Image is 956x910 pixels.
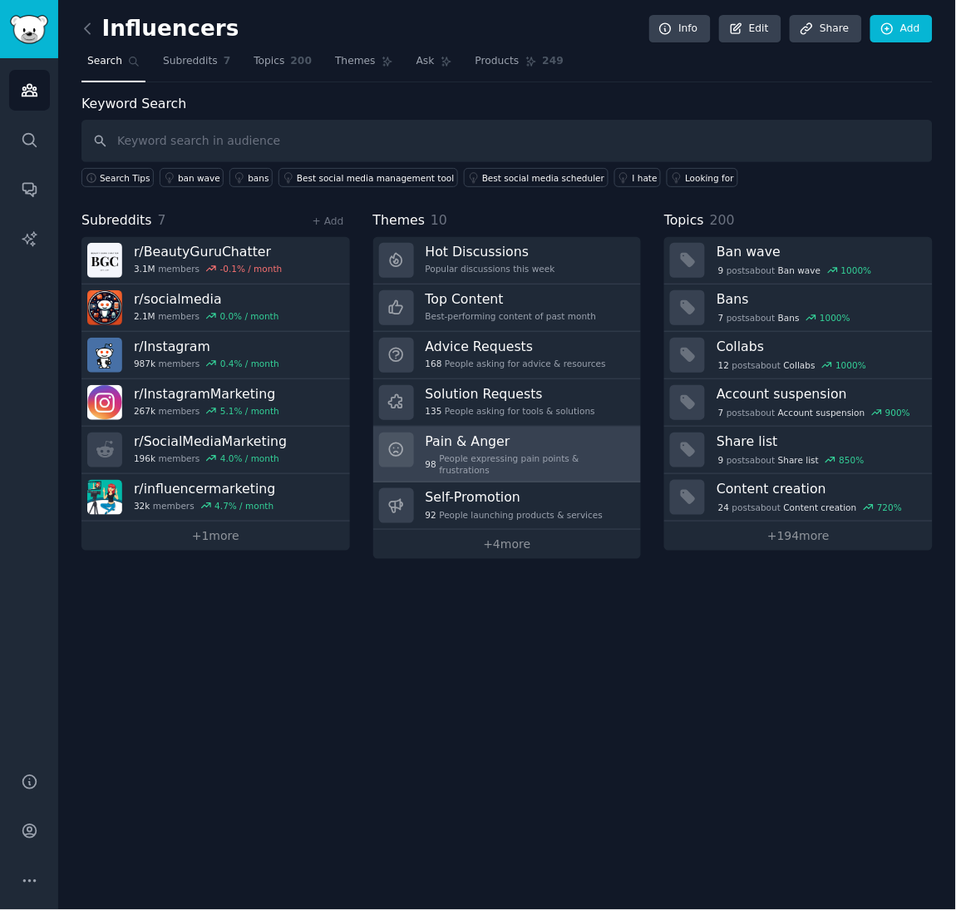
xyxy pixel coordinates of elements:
[134,243,282,260] h3: r/ BeautyGuruChatter
[134,433,287,450] h3: r/ SocialMediaMarketing
[718,454,724,466] span: 9
[710,212,735,228] span: 200
[416,54,435,69] span: Ask
[163,54,218,69] span: Subreddits
[426,509,436,521] span: 92
[717,338,921,355] h3: Collabs
[664,332,933,379] a: Collabs12postsaboutCollabs1000%
[134,500,276,512] div: members
[717,500,904,515] div: post s about
[81,427,350,474] a: r/SocialMediaMarketing196kmembers4.0% / month
[426,433,630,450] h3: Pain & Anger
[426,458,436,470] span: 98
[836,359,867,371] div: 1000 %
[426,338,606,355] h3: Advice Requests
[81,332,350,379] a: r/Instagram987kmembers0.4% / month
[426,358,606,369] div: People asking for advice & resources
[790,15,861,43] a: Share
[134,310,279,322] div: members
[426,358,442,369] span: 168
[426,405,595,417] div: People asking for tools & solutions
[718,359,729,371] span: 12
[87,290,122,325] img: socialmedia
[81,379,350,427] a: r/InstagramMarketing267kmembers5.1% / month
[717,358,868,373] div: post s about
[87,480,122,515] img: influencermarketing
[134,405,279,417] div: members
[134,480,276,497] h3: r/ influencermarketing
[664,427,933,474] a: Share list9postsaboutShare list850%
[464,168,609,187] a: Best social media scheduler
[373,332,642,379] a: Advice Requests168People asking for advice & resources
[717,480,921,497] h3: Content creation
[664,237,933,284] a: Ban wave9postsaboutBan wave1000%
[81,168,154,187] button: Search Tips
[224,54,231,69] span: 7
[313,215,344,227] a: + Add
[134,453,287,464] div: members
[476,54,520,69] span: Products
[81,210,152,231] span: Subreddits
[157,48,236,82] a: Subreddits7
[664,474,933,522] a: Content creation24postsaboutContent creation720%
[291,54,313,69] span: 200
[820,312,851,324] div: 1000 %
[778,407,865,418] span: Account suspension
[373,284,642,332] a: Top ContentBest-performing content of past month
[431,212,447,228] span: 10
[373,210,426,231] span: Themes
[158,212,166,228] span: 7
[614,168,662,187] a: I hate
[220,405,279,417] div: 5.1 % / month
[134,405,155,417] span: 267k
[719,15,781,43] a: Edit
[426,263,555,274] div: Popular discussions this week
[134,500,150,512] span: 32k
[373,530,642,559] a: +4more
[664,522,933,551] a: +194more
[426,310,597,322] div: Best-performing content of past month
[426,385,595,403] h3: Solution Requests
[278,168,458,187] a: Best social media management tool
[81,16,239,42] h2: Influencers
[134,358,279,369] div: members
[411,48,458,82] a: Ask
[81,96,186,111] label: Keyword Search
[717,433,921,450] h3: Share list
[426,488,604,506] h3: Self-Promotion
[220,310,279,322] div: 0.0 % / month
[426,509,604,521] div: People launching products & services
[81,284,350,332] a: r/socialmedia2.1Mmembers0.0% / month
[248,172,269,184] div: bans
[784,502,857,513] span: Content creation
[81,474,350,522] a: r/influencermarketing32kmembers4.7% / month
[717,263,873,278] div: post s about
[373,482,642,530] a: Self-Promotion92People launching products & services
[718,407,724,418] span: 7
[10,15,48,44] img: GummySearch logo
[718,502,729,513] span: 24
[134,338,279,355] h3: r/ Instagram
[134,310,155,322] span: 2.1M
[134,385,279,403] h3: r/ InstagramMarketing
[373,379,642,427] a: Solution Requests135People asking for tools & solutions
[229,168,273,187] a: bans
[426,405,442,417] span: 135
[633,172,658,184] div: I hate
[87,338,122,373] img: Instagram
[220,263,283,274] div: -0.1 % / month
[178,172,220,184] div: ban wave
[482,172,604,184] div: Best social media scheduler
[426,453,630,476] div: People expressing pain points & frustrations
[717,243,921,260] h3: Ban wave
[81,237,350,284] a: r/BeautyGuruChatter3.1Mmembers-0.1% / month
[877,502,902,513] div: 720 %
[543,54,564,69] span: 249
[667,168,737,187] a: Looking for
[717,290,921,308] h3: Bans
[784,359,816,371] span: Collabs
[335,54,376,69] span: Themes
[81,522,350,551] a: +1more
[664,284,933,332] a: Bans7postsaboutBans1000%
[81,120,933,162] input: Keyword search in audience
